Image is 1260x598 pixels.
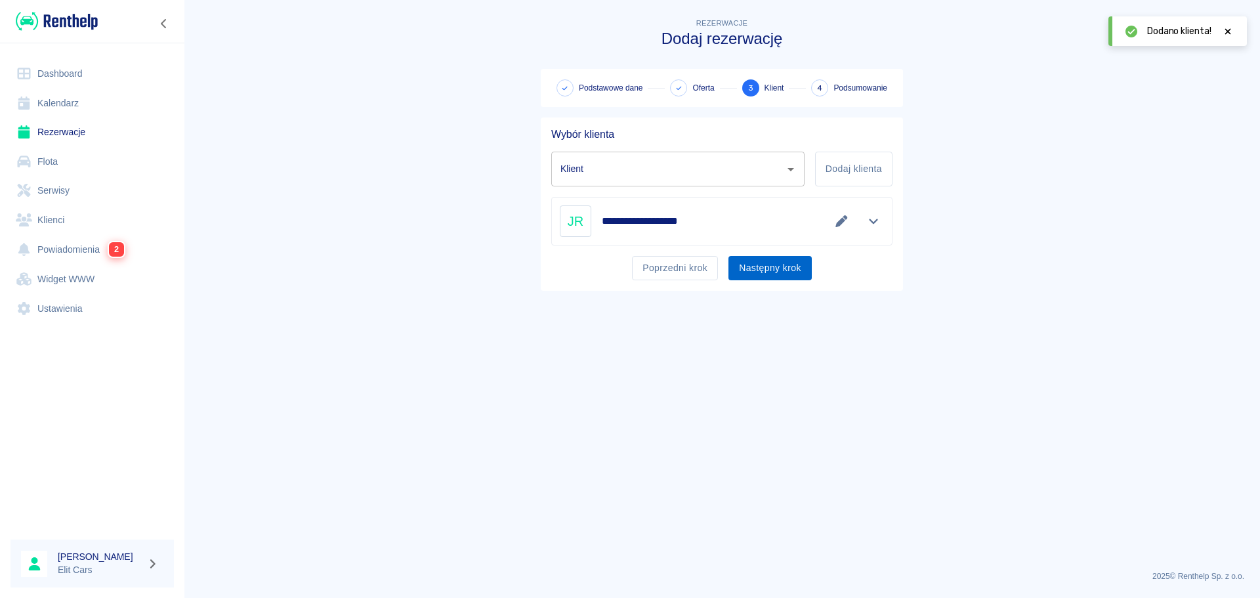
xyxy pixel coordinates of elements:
[10,59,174,89] a: Dashboard
[199,570,1244,582] p: 2025 © Renthelp Sp. z o.o.
[154,15,174,32] button: Zwiń nawigację
[1147,24,1211,38] span: Dodano klienta!
[696,19,747,27] span: Rezerwacje
[109,242,124,257] span: 2
[692,82,714,94] span: Oferta
[632,256,718,280] button: Poprzedni krok
[551,128,892,141] h5: Wybór klienta
[579,82,642,94] span: Podstawowe dane
[765,82,784,94] span: Klient
[728,256,812,280] button: Następny krok
[10,294,174,324] a: Ustawienia
[10,117,174,147] a: Rezerwacje
[560,205,591,237] div: JR
[16,11,98,32] img: Renthelp logo
[831,212,852,230] button: Edytuj dane
[748,81,753,95] span: 3
[58,563,142,577] p: Elit Cars
[10,265,174,294] a: Widget WWW
[10,176,174,205] a: Serwisy
[10,89,174,118] a: Kalendarz
[10,147,174,177] a: Flota
[815,152,892,186] button: Dodaj klienta
[10,11,98,32] a: Renthelp logo
[58,550,142,563] h6: [PERSON_NAME]
[833,82,887,94] span: Podsumowanie
[863,212,885,230] button: Pokaż szczegóły
[541,30,903,48] h3: Dodaj rezerwację
[817,81,822,95] span: 4
[10,234,174,265] a: Powiadomienia2
[10,205,174,235] a: Klienci
[782,160,800,179] button: Otwórz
